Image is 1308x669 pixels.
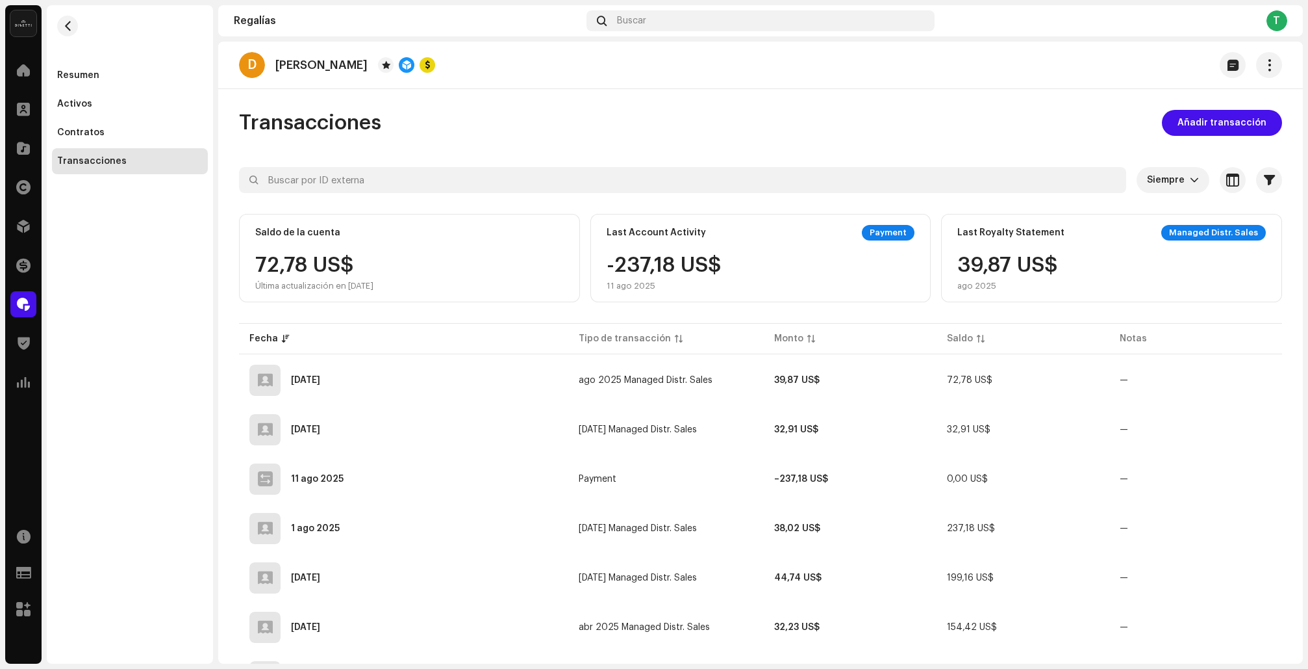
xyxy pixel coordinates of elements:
div: 11 ago 2025 [607,281,722,291]
p: [PERSON_NAME] [275,59,368,72]
re-a-table-badge: — [1120,425,1128,434]
div: Managed Distr. Sales [1161,225,1266,241]
span: 72,78 US$ [947,376,992,385]
span: 0,00 US$ [947,475,988,484]
div: Activos [57,99,92,109]
span: Añadir transacción [1177,110,1266,136]
div: 3 jul 2025 [291,573,320,583]
strong: 32,91 US$ [774,425,818,434]
button: Añadir transacción [1162,110,1282,136]
span: Transacciones [239,110,381,136]
re-a-table-badge: — [1120,573,1128,583]
span: Siempre [1147,167,1190,193]
div: 1 ago 2025 [291,524,340,533]
re-a-table-badge: — [1120,475,1128,484]
div: ago 2025 [957,281,1058,291]
span: ago 2025 Managed Distr. Sales [579,376,712,385]
input: Buscar por ID externa [239,167,1126,193]
div: Última actualización en [DATE] [255,281,373,291]
strong: 32,23 US$ [774,623,820,632]
span: Payment [579,475,616,484]
re-m-nav-item: Contratos [52,120,208,146]
re-m-nav-item: Transacciones [52,148,208,174]
span: abr 2025 Managed Distr. Sales [579,623,710,632]
strong: 39,87 US$ [774,376,820,385]
div: Last Royalty Statement [957,228,1064,238]
img: 02a7c2d3-3c89-4098-b12f-2ff2945c95ee [10,10,36,36]
div: Regalías [234,16,581,26]
span: 237,18 US$ [947,524,995,533]
re-m-nav-item: Activos [52,91,208,117]
re-m-nav-item: Resumen [52,62,208,88]
div: Tipo de transacción [579,332,671,345]
div: Fecha [249,332,278,345]
span: jun 2025 Managed Distr. Sales [579,524,697,533]
div: 1 jun 2025 [291,623,320,632]
div: dropdown trigger [1190,167,1199,193]
div: 2 oct 2025 [291,376,320,385]
div: Resumen [57,70,99,81]
div: Last Account Activity [607,228,706,238]
div: Payment [862,225,914,241]
div: 2 sept 2025 [291,425,320,434]
div: Transacciones [57,156,127,166]
div: Contratos [57,127,105,138]
span: 199,16 US$ [947,573,994,583]
span: 32,91 US$ [947,425,990,434]
re-a-table-badge: — [1120,524,1128,533]
div: Monto [774,332,803,345]
span: 154,42 US$ [947,623,997,632]
span: Buscar [617,16,646,26]
div: Saldo de la cuenta [255,228,340,238]
div: 11 ago 2025 [291,475,344,484]
re-a-table-badge: — [1120,376,1128,385]
strong: 44,74 US$ [774,573,822,583]
span: may 2025 Managed Distr. Sales [579,573,697,583]
div: T [1266,10,1287,31]
strong: 38,02 US$ [774,524,820,533]
div: Saldo [947,332,973,345]
re-a-table-badge: — [1120,623,1128,632]
div: D [239,52,265,78]
span: jul 2025 Managed Distr. Sales [579,425,697,434]
strong: –237,18 US$ [774,475,828,484]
